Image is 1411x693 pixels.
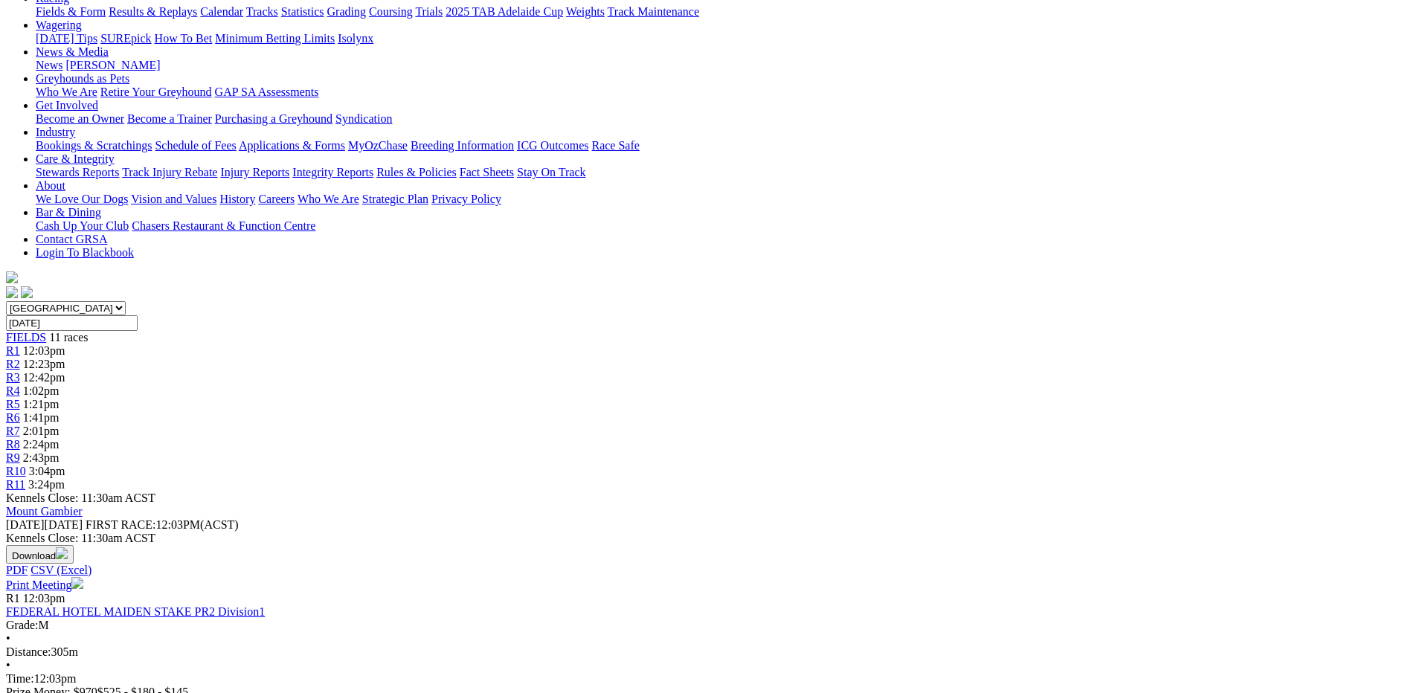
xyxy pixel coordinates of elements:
[36,206,101,219] a: Bar & Dining
[446,5,563,18] a: 2025 TAB Adelaide Cup
[239,139,345,152] a: Applications & Forms
[49,331,88,344] span: 11 races
[23,371,65,384] span: 12:42pm
[460,166,514,178] a: Fact Sheets
[36,72,129,85] a: Greyhounds as Pets
[566,5,605,18] a: Weights
[36,59,1405,72] div: News & Media
[36,219,129,232] a: Cash Up Your Club
[36,32,97,45] a: [DATE] Tips
[36,5,1405,19] div: Racing
[23,411,60,424] span: 1:41pm
[36,152,115,165] a: Care & Integrity
[36,32,1405,45] div: Wagering
[6,672,1405,686] div: 12:03pm
[6,398,20,410] a: R5
[29,465,65,477] span: 3:04pm
[6,271,18,283] img: logo-grsa-white.png
[6,344,20,357] a: R1
[127,112,212,125] a: Become a Trainer
[6,505,83,518] a: Mount Gambier
[6,518,45,531] span: [DATE]
[6,451,20,464] span: R9
[36,219,1405,233] div: Bar & Dining
[415,5,443,18] a: Trials
[36,126,75,138] a: Industry
[327,5,366,18] a: Grading
[298,193,359,205] a: Who We Are
[36,59,62,71] a: News
[6,619,39,631] span: Grade:
[6,578,83,591] a: Print Meeting
[23,425,60,437] span: 2:01pm
[517,139,588,152] a: ICG Outcomes
[36,139,152,152] a: Bookings & Scratchings
[292,166,373,178] a: Integrity Reports
[348,139,408,152] a: MyOzChase
[6,478,25,491] a: R11
[215,32,335,45] a: Minimum Betting Limits
[36,139,1405,152] div: Industry
[36,86,97,98] a: Who We Are
[215,86,319,98] a: GAP SA Assessments
[6,592,20,605] span: R1
[28,478,65,491] span: 3:24pm
[86,518,155,531] span: FIRST RACE:
[215,112,332,125] a: Purchasing a Greyhound
[122,166,217,178] a: Track Injury Rebate
[258,193,295,205] a: Careers
[6,619,1405,632] div: M
[369,5,413,18] a: Coursing
[431,193,501,205] a: Privacy Policy
[132,219,315,232] a: Chasers Restaurant & Function Centre
[56,547,68,559] img: download.svg
[338,32,373,45] a: Isolynx
[281,5,324,18] a: Statistics
[6,645,1405,659] div: 305m
[23,398,60,410] span: 1:21pm
[86,518,239,531] span: 12:03PM(ACST)
[591,139,639,152] a: Race Safe
[6,384,20,397] span: R4
[23,438,60,451] span: 2:24pm
[6,672,34,685] span: Time:
[23,358,65,370] span: 12:23pm
[23,592,65,605] span: 12:03pm
[155,139,236,152] a: Schedule of Fees
[6,358,20,370] a: R2
[30,564,91,576] a: CSV (Excel)
[6,371,20,384] a: R3
[155,32,213,45] a: How To Bet
[6,545,74,564] button: Download
[6,286,18,298] img: facebook.svg
[6,659,10,671] span: •
[6,605,265,618] a: FEDERAL HOTEL MAIDEN STAKE PR2 Division1
[36,193,128,205] a: We Love Our Dogs
[6,564,28,576] a: PDF
[6,331,46,344] a: FIELDS
[6,438,20,451] span: R8
[100,32,151,45] a: SUREpick
[6,411,20,424] a: R6
[36,246,134,259] a: Login To Blackbook
[6,425,20,437] a: R7
[36,19,82,31] a: Wagering
[36,179,65,192] a: About
[608,5,699,18] a: Track Maintenance
[36,45,109,58] a: News & Media
[36,99,98,112] a: Get Involved
[100,86,212,98] a: Retire Your Greyhound
[335,112,392,125] a: Syndication
[517,166,585,178] a: Stay On Track
[246,5,278,18] a: Tracks
[6,491,155,504] span: Kennels Close: 11:30am ACST
[36,193,1405,206] div: About
[6,564,1405,577] div: Download
[36,112,1405,126] div: Get Involved
[21,286,33,298] img: twitter.svg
